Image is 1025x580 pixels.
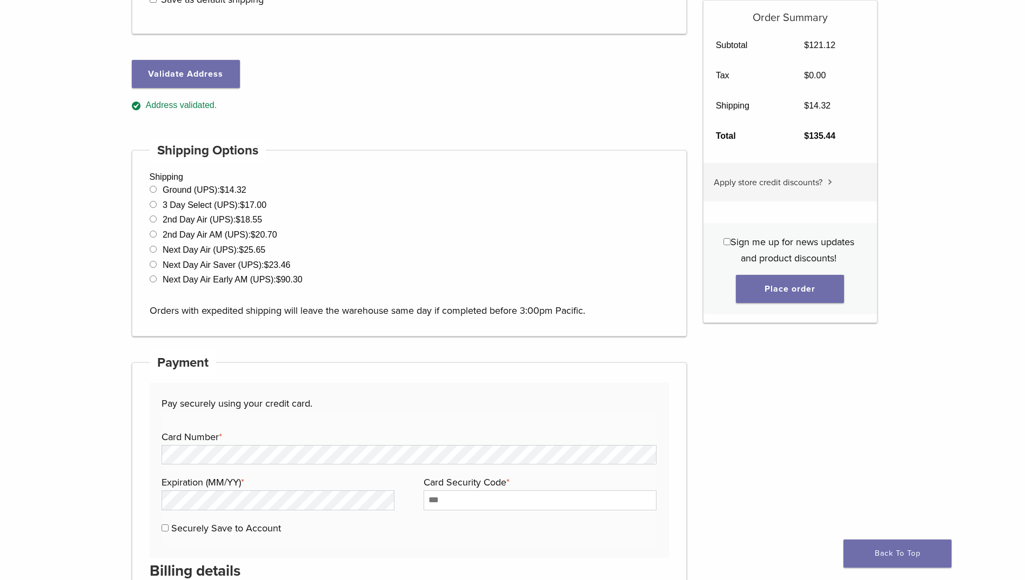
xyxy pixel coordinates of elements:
[163,230,277,239] label: 2nd Day Air AM (UPS):
[804,131,809,140] span: $
[163,245,265,254] label: Next Day Air (UPS):
[828,179,832,185] img: caret.svg
[132,60,240,88] button: Validate Address
[162,429,654,445] label: Card Number
[843,539,952,568] a: Back To Top
[163,260,291,269] label: Next Day Air Saver (UPS):
[163,200,266,210] label: 3 Day Select (UPS):
[723,238,731,245] input: Sign me up for news updates and product discounts!
[171,522,281,534] label: Securely Save to Account
[804,71,826,80] bdi: 0.00
[162,412,656,546] fieldset: Payment Info
[220,185,225,194] span: $
[714,177,822,188] span: Apply store credit discounts?
[804,131,835,140] bdi: 135.44
[704,91,792,121] th: Shipping
[240,200,266,210] bdi: 17.00
[804,101,830,110] bdi: 14.32
[704,121,792,151] th: Total
[132,99,687,112] div: Address validated.
[132,150,687,337] div: Shipping
[240,200,245,210] span: $
[163,275,303,284] label: Next Day Air Early AM (UPS):
[424,474,654,490] label: Card Security Code
[704,1,877,24] h5: Order Summary
[264,260,291,269] bdi: 23.46
[704,60,792,91] th: Tax
[162,474,392,490] label: Expiration (MM/YY)
[150,286,669,319] p: Orders with expedited shipping will leave the warehouse same day if completed before 3:00pm Pacific.
[264,260,269,269] span: $
[150,138,266,164] h4: Shipping Options
[239,245,244,254] span: $
[736,275,844,303] button: Place order
[804,41,835,50] bdi: 121.12
[236,215,262,224] bdi: 18.55
[276,275,281,284] span: $
[163,215,262,224] label: 2nd Day Air (UPS):
[804,41,809,50] span: $
[276,275,303,284] bdi: 90.30
[804,71,809,80] span: $
[251,230,277,239] bdi: 20.70
[731,236,854,264] span: Sign me up for news updates and product discounts!
[239,245,265,254] bdi: 25.65
[251,230,256,239] span: $
[163,185,246,194] label: Ground (UPS):
[220,185,246,194] bdi: 14.32
[704,30,792,60] th: Subtotal
[236,215,240,224] span: $
[804,101,809,110] span: $
[150,350,217,376] h4: Payment
[162,395,656,412] p: Pay securely using your credit card.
